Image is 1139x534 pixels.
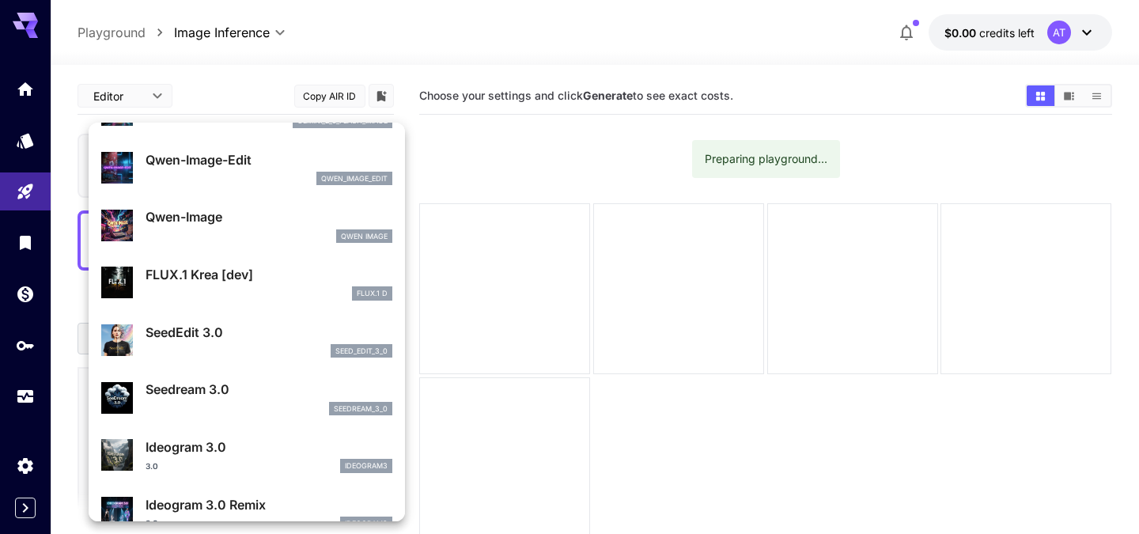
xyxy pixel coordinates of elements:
p: Qwen-Image [146,207,392,226]
div: FLUX.1 Krea [dev]FLUX.1 D [101,259,392,307]
p: FLUX.1 Krea [dev] [146,265,392,284]
div: Ideogram 3.03.0ideogram3 [101,431,392,479]
p: Qwen Image [341,231,388,242]
p: Seedream 3.0 [146,380,392,399]
p: seed_edit_3_0 [335,346,388,357]
div: Qwen-Image-Editqwen_image_edit [101,144,392,192]
p: 3.0 [146,460,158,472]
p: ideogram3 [345,460,388,472]
div: Qwen-ImageQwen Image [101,201,392,249]
p: seedream_3_0 [334,403,388,415]
p: Ideogram 3.0 [146,437,392,456]
p: Qwen-Image-Edit [146,150,392,169]
div: SeedEdit 3.0seed_edit_3_0 [101,316,392,365]
p: FLUX.1 D [357,288,388,299]
p: 3.0 [146,517,158,529]
p: ideogram3 [345,518,388,529]
p: SeedEdit 3.0 [146,323,392,342]
div: Seedream 3.0seedream_3_0 [101,373,392,422]
p: Ideogram 3.0 Remix [146,495,392,514]
p: qwen_image_edit [321,173,388,184]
